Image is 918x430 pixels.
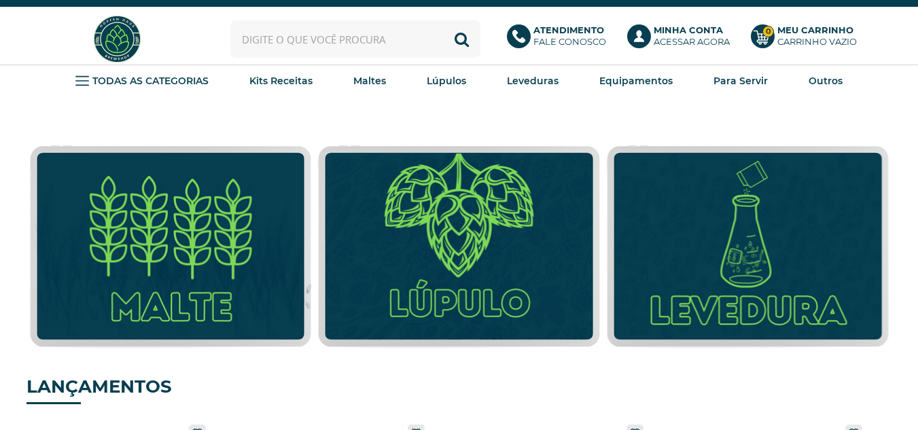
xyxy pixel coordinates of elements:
[249,71,313,91] a: Kits Receitas
[713,71,768,91] a: Para Servir
[654,24,723,35] b: Minha Conta
[809,71,843,91] a: Outros
[599,71,673,91] a: Equipamentos
[427,75,466,87] strong: Lúpulos
[75,71,209,91] a: TODAS AS CATEGORIAS
[607,145,889,348] img: Leveduras
[507,71,559,91] a: Leveduras
[777,24,853,35] b: Meu Carrinho
[249,75,313,87] strong: Kits Receitas
[230,20,480,58] input: Digite o que você procura
[30,145,312,348] img: Malte
[599,75,673,87] strong: Equipamentos
[627,24,737,54] a: Minha ContaAcessar agora
[533,24,604,35] b: Atendimento
[353,71,386,91] a: Maltes
[507,75,559,87] strong: Leveduras
[318,145,600,348] img: Lúpulo
[353,75,386,87] strong: Maltes
[654,24,730,48] p: Acessar agora
[92,75,209,87] strong: TODAS AS CATEGORIAS
[92,14,143,65] img: Hopfen Haus BrewShop
[762,26,774,37] strong: 0
[507,24,614,54] a: AtendimentoFale conosco
[777,36,857,48] div: Carrinho Vazio
[533,24,606,48] p: Fale conosco
[809,75,843,87] strong: Outros
[713,75,768,87] strong: Para Servir
[427,71,466,91] a: Lúpulos
[443,20,480,58] button: Buscar
[27,376,172,397] strong: LANÇAMENTOS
